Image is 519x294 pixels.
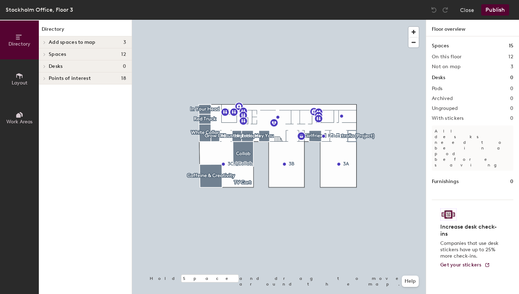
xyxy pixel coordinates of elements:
h1: Directory [39,25,132,36]
p: Companies that use desk stickers have up to 25% more check-ins. [440,240,501,259]
h2: 3 [511,64,513,70]
img: Redo [442,6,449,13]
span: 0 [123,64,126,69]
span: Points of interest [49,76,91,81]
a: Get your stickers [440,262,490,268]
img: Sticker logo [440,208,457,220]
h1: 0 [510,178,513,186]
button: Publish [481,4,509,16]
h2: 0 [510,86,513,92]
span: Layout [12,80,28,86]
span: 3 [123,40,126,45]
span: Work Areas [6,119,32,125]
span: 12 [121,52,126,57]
h2: 0 [510,96,513,101]
div: Stockholm Office, Floor 3 [6,5,73,14]
h2: Pods [432,86,442,92]
h1: Desks [432,74,445,82]
h1: Spaces [432,42,449,50]
h2: Not on map [432,64,460,70]
span: Desks [49,64,62,69]
h2: On this floor [432,54,462,60]
h2: With stickers [432,116,464,121]
h1: Floor overview [426,20,519,36]
span: Get your stickers [440,262,482,268]
p: All desks need to be in a pod before saving [432,125,513,171]
button: Help [402,276,419,287]
h2: 12 [508,54,513,60]
span: Add spaces to map [49,40,96,45]
button: Close [460,4,474,16]
span: Directory [8,41,30,47]
h1: Furnishings [432,178,459,186]
h1: 15 [509,42,513,50]
span: Spaces [49,52,66,57]
h2: Archived [432,96,453,101]
span: 18 [121,76,126,81]
h2: 0 [510,116,513,121]
h4: Increase desk check-ins [440,223,501,237]
img: Undo [430,6,437,13]
h2: Ungrouped [432,106,458,111]
h2: 0 [510,106,513,111]
h1: 0 [510,74,513,82]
